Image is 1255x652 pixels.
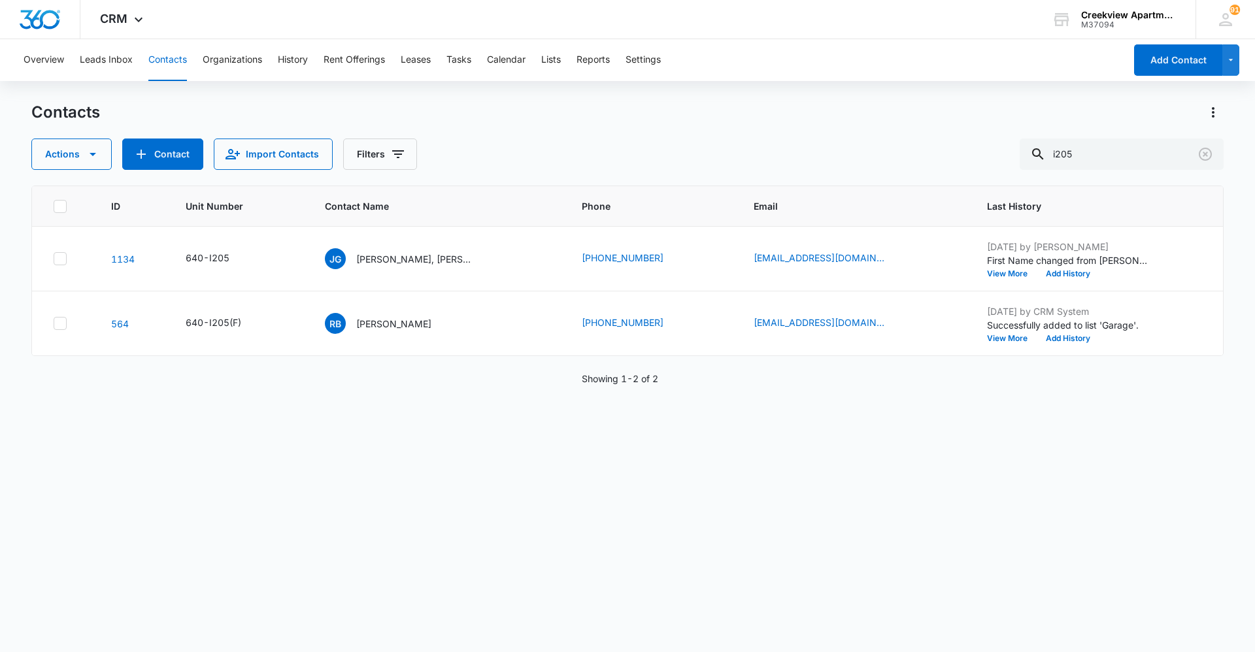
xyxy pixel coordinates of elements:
div: notifications count [1230,5,1240,15]
button: Reports [577,39,610,81]
button: Lists [541,39,561,81]
button: Rent Offerings [324,39,385,81]
p: [DATE] by [PERSON_NAME] [987,240,1150,253]
button: Organizations [203,39,262,81]
button: Settings [626,39,661,81]
div: Email - toffeejunkie@gmail.com - Select to Edit Field [754,251,908,267]
button: View More [987,334,1037,342]
button: Actions [31,139,112,170]
div: account name [1081,10,1177,20]
div: Unit Number - 640-I205 - Select to Edit Field [186,251,253,267]
p: Successfully added to list 'Garage'. [987,318,1150,332]
button: View More [987,270,1037,278]
div: 640-I205(F) [186,316,241,329]
p: [DATE] by CRM System [987,304,1150,318]
button: History [278,39,308,81]
span: Contact Name [325,199,531,213]
button: Calendar [487,39,526,81]
button: Add Contact [122,139,203,170]
a: [EMAIL_ADDRESS][DOMAIN_NAME] [754,251,884,265]
p: [PERSON_NAME], [PERSON_NAME] [356,252,474,266]
button: Actions [1203,102,1224,123]
div: Email - ryran_berens@outlook.com - Select to Edit Field [754,316,908,331]
div: account id [1081,20,1177,29]
p: Showing 1-2 of 2 [582,372,658,385]
div: 640-I205 [186,251,229,265]
span: RB [325,313,346,334]
button: Contacts [148,39,187,81]
div: Contact Name - Jeffery Goodman, Michael Briggs Jr - Select to Edit Field [325,248,497,269]
span: ID [111,199,136,213]
button: Tasks [446,39,471,81]
button: Clear [1195,144,1216,165]
p: First Name changed from [PERSON_NAME], [PERSON_NAME], to [PERSON_NAME],. [987,253,1150,267]
span: Last History [987,199,1183,213]
a: [PHONE_NUMBER] [582,316,663,329]
span: 91 [1230,5,1240,15]
div: Phone - (970) 690-6751 - Select to Edit Field [582,251,687,267]
span: JG [325,248,346,269]
input: Search Contacts [1020,139,1224,170]
button: Leases [401,39,431,81]
button: Add History [1037,334,1099,342]
button: Add Contact [1134,44,1222,76]
span: CRM [100,12,127,25]
p: [PERSON_NAME] [356,317,431,331]
button: Leads Inbox [80,39,133,81]
button: Add History [1037,270,1099,278]
button: Import Contacts [214,139,333,170]
a: [PHONE_NUMBER] [582,251,663,265]
div: Unit Number - 640-I205(F) - Select to Edit Field [186,316,265,331]
a: Navigate to contact details page for Jeffery Goodman, Michael Briggs Jr [111,253,135,265]
a: Navigate to contact details page for Ryan Berens [111,318,129,329]
button: Overview [24,39,64,81]
span: Unit Number [186,199,293,213]
span: Phone [582,199,703,213]
button: Filters [343,139,417,170]
div: Phone - (970) 518-4117 - Select to Edit Field [582,316,687,331]
a: [EMAIL_ADDRESS][DOMAIN_NAME] [754,316,884,329]
div: Contact Name - Ryan Berens - Select to Edit Field [325,313,455,334]
h1: Contacts [31,103,100,122]
span: Email [754,199,937,213]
